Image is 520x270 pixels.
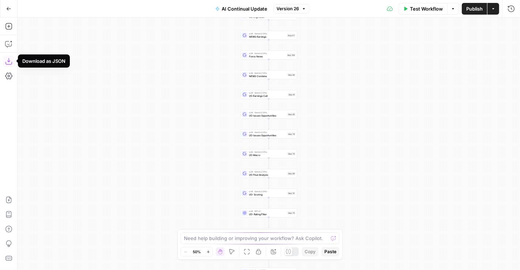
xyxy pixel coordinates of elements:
[22,57,65,65] div: Download as JSON
[287,211,295,214] div: Step 75
[249,193,286,196] span: I/O: Scoring
[268,59,269,70] g: Edge from step_109 to step_80
[249,72,286,75] span: LLM · Gemini 2.5 Pro
[241,228,297,237] div: WorkflowExecutive HistoryStep 57
[287,132,295,136] div: Step 79
[268,20,269,30] g: Edge from step_115 to step_47
[274,4,309,14] button: Version 26
[249,54,285,58] span: Force News
[287,34,296,37] div: Step 47
[287,113,295,116] div: Step 65
[268,118,269,129] g: Edge from step_65 to step_79
[324,248,336,255] span: Paste
[249,151,286,153] span: LLM · Gemini 2.5 Pro
[241,71,297,79] div: LLM · Gemini 2.5 ProNEWS CombineStep 80
[268,197,269,208] g: Edge from step_74 to step_75
[287,152,295,155] div: Step 70
[241,189,297,198] div: LLM · Gemini 2.5 ProI/O: ScoringStep 74
[249,94,286,98] span: I/O Earnings Call
[249,114,286,117] span: I/O Issues Opportunities
[410,5,443,12] span: Test Workflow
[268,256,269,267] g: Edge from step_82 to step_26
[249,210,286,213] span: LLM · GPT-4.1
[249,32,286,35] span: LLM · Gemini 2.5 Pro
[287,172,295,175] div: Step 69
[305,248,316,255] span: Copy
[399,3,447,15] button: Test Workflow
[249,173,286,176] span: I/O Final Analysis
[241,51,297,60] div: LLM · Gemini 2.5 ProForce NewsStep 109
[241,149,297,158] div: LLM · Gemini 2.5 ProI/O MacroStep 70
[241,209,297,217] div: LLM · GPT-4.1I/O: Rating FilterStep 75
[288,93,295,96] div: Step 81
[249,35,286,38] span: NEWS Earnings
[287,191,295,195] div: Step 74
[302,247,319,256] button: Copy
[249,131,286,134] span: LLM · Gemini 2.5 Pro
[222,5,268,12] span: AI Continual Update
[466,5,483,12] span: Publish
[249,153,286,157] span: I/O Macro
[241,31,297,40] div: LLM · Gemini 2.5 ProNEWS EarningsStep 47
[287,73,295,76] div: Step 80
[249,91,286,94] span: LLM · Gemini 2.5 Pro
[462,3,487,15] button: Publish
[241,90,297,99] div: LLM · Gemini 2.5 ProI/O Earnings CallStep 81
[193,249,201,255] span: 50%
[268,39,269,50] g: Edge from step_47 to step_109
[249,111,286,114] span: LLM · Gemini 2.5 Pro
[249,212,286,216] span: I/O: Rating Filter
[249,190,286,193] span: LLM · Gemini 2.5 Pro
[268,79,269,90] g: Edge from step_80 to step_81
[268,138,269,149] g: Edge from step_79 to step_70
[211,3,272,15] button: AI Continual Update
[249,74,286,78] span: NEWS Combine
[241,130,297,138] div: LLM · Gemini 2.5 ProI/O Issues OpportunitiesStep 79
[241,110,297,119] div: LLM · Gemini 2.5 ProI/O Issues OpportunitiesStep 65
[249,170,286,173] span: LLM · Gemini 2.5 Pro
[249,52,285,55] span: LLM · Gemini 2.5 Pro
[268,217,269,228] g: Edge from step_75 to step_57
[277,5,299,12] span: Version 26
[268,99,269,109] g: Edge from step_81 to step_65
[321,247,339,256] button: Paste
[268,158,269,168] g: Edge from step_70 to step_69
[249,133,286,137] span: I/O Issues Opportunities
[241,169,297,178] div: LLM · Gemini 2.5 ProI/O Final AnalysisStep 69
[268,178,269,188] g: Edge from step_69 to step_74
[287,53,295,57] div: Step 109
